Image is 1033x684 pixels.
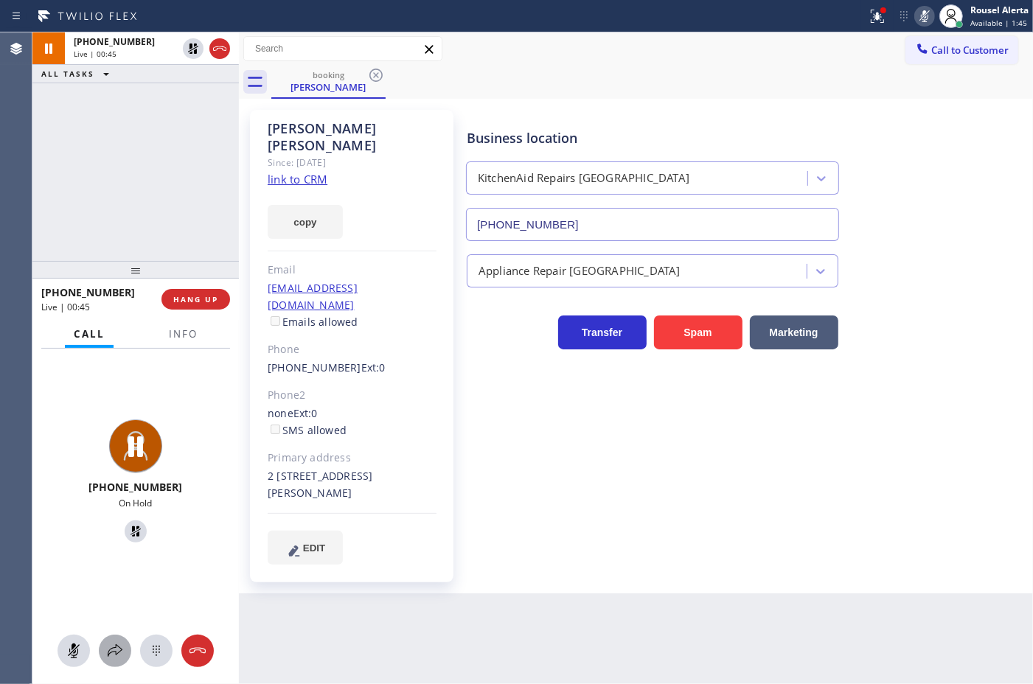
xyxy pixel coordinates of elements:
div: none [268,405,436,439]
div: Ravi Kacker [273,66,384,97]
div: booking [273,69,384,80]
span: [PHONE_NUMBER] [41,285,135,299]
div: Business location [467,128,838,148]
div: Email [268,262,436,279]
button: Call to Customer [905,36,1018,64]
div: [PERSON_NAME] [273,80,384,94]
label: Emails allowed [268,315,358,329]
span: [PHONE_NUMBER] [89,480,183,494]
span: Live | 00:45 [74,49,116,59]
span: Info [169,327,198,341]
span: Call [74,327,105,341]
button: copy [268,205,343,239]
button: ALL TASKS [32,65,124,83]
button: Hang up [181,635,214,667]
button: Mute [58,635,90,667]
div: Phone [268,341,436,358]
span: On Hold [119,497,153,509]
div: KitchenAid Repairs [GEOGRAPHIC_DATA] [478,170,689,187]
button: Hang up [209,38,230,59]
div: Rousel Alerta [970,4,1029,16]
button: Open dialpad [140,635,173,667]
span: Live | 00:45 [41,301,90,313]
span: HANG UP [173,294,218,304]
span: EDIT [303,542,325,554]
button: Unhold Customer [125,520,147,542]
button: Spam [654,315,742,349]
label: SMS allowed [268,423,347,437]
a: [PHONE_NUMBER] [268,360,361,374]
button: Call [65,320,114,349]
span: Ext: 0 [293,406,318,420]
button: EDIT [268,531,343,565]
div: 2 [STREET_ADDRESS][PERSON_NAME] [268,468,436,502]
input: Search [244,37,442,60]
span: ALL TASKS [41,69,94,79]
span: Ext: 0 [361,360,386,374]
button: Mute [914,6,935,27]
input: SMS allowed [271,425,280,434]
button: HANG UP [161,289,230,310]
div: [PERSON_NAME] [PERSON_NAME] [268,120,436,154]
button: Transfer [558,315,647,349]
button: Open directory [99,635,131,667]
div: Appliance Repair [GEOGRAPHIC_DATA] [479,262,681,279]
button: Info [160,320,206,349]
span: Available | 1:45 [970,18,1027,28]
button: Marketing [750,315,838,349]
span: [PHONE_NUMBER] [74,35,155,48]
div: Since: [DATE] [268,154,436,171]
a: link to CRM [268,172,327,186]
button: Unhold Customer [183,38,204,59]
div: Phone2 [268,387,436,404]
input: Phone Number [466,208,839,241]
span: Call to Customer [931,43,1009,57]
div: Primary address [268,450,436,467]
input: Emails allowed [271,316,280,326]
a: [EMAIL_ADDRESS][DOMAIN_NAME] [268,281,358,312]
